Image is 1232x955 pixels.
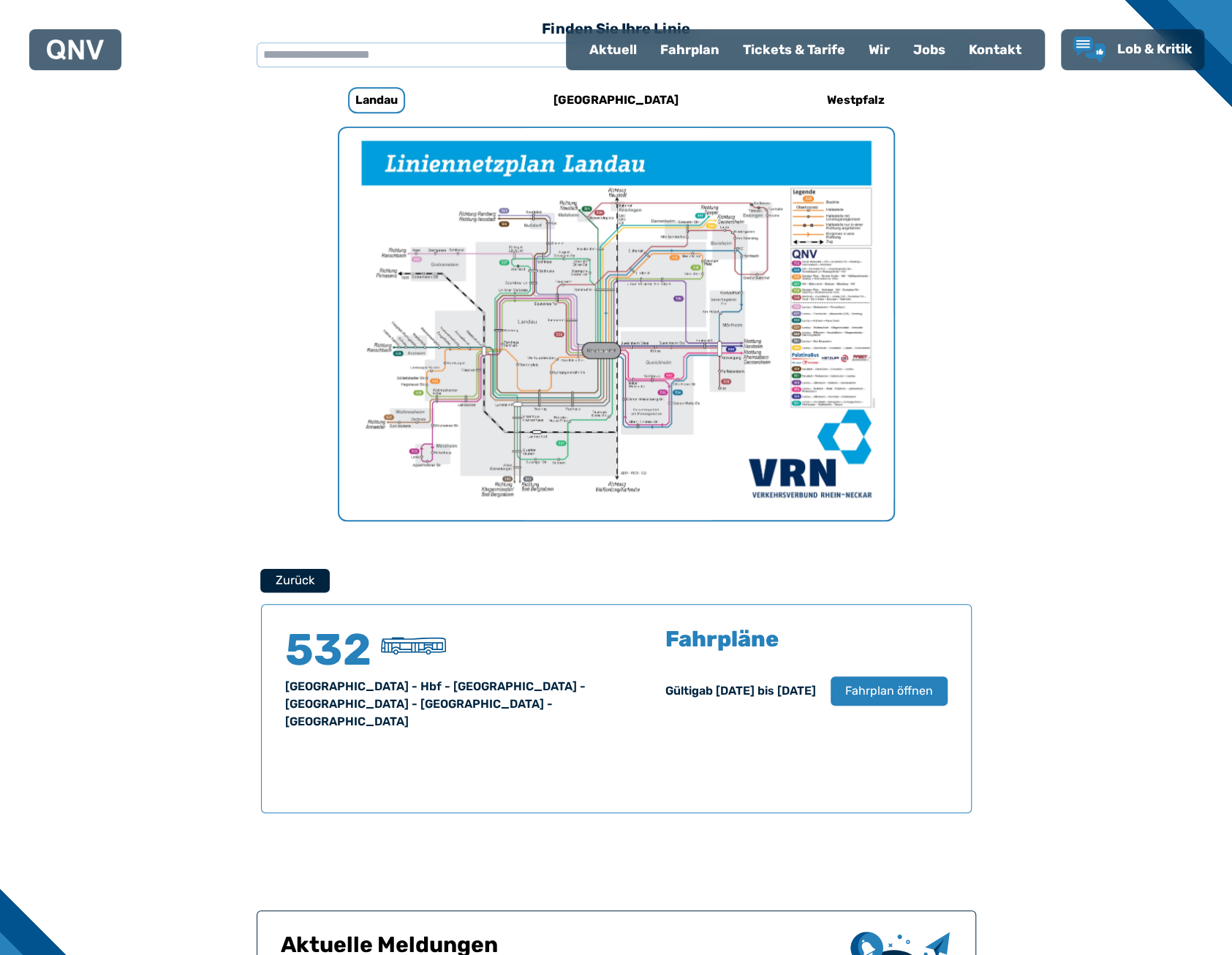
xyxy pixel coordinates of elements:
a: Kontakt [957,31,1033,69]
a: Westpfalz [759,83,953,118]
h6: Westpfalz [821,88,891,112]
h4: 532 [285,628,373,672]
h5: Fahrpläne [665,628,779,650]
a: Tickets & Tarife [731,31,857,69]
img: Stadtbus [381,637,446,654]
img: Netzpläne Landau Seite 1 von 1 [339,128,893,520]
a: Jobs [902,31,957,69]
img: QNV Logo [47,39,104,60]
a: QNV Logo [47,35,104,64]
div: My Favorite Images [339,128,893,520]
h6: [GEOGRAPHIC_DATA] [548,88,684,112]
a: Landau [279,83,474,118]
a: [GEOGRAPHIC_DATA] [519,83,714,118]
div: [GEOGRAPHIC_DATA] - Hbf - [GEOGRAPHIC_DATA] - [GEOGRAPHIC_DATA] - [GEOGRAPHIC_DATA] - [GEOGRAPHIC... [285,678,599,731]
button: Zurück [260,568,330,592]
span: Fahrplan öffnen [845,682,933,700]
h3: Finden Sie Ihre Linie [257,12,976,45]
a: Wir [857,31,902,69]
a: Lob & Kritik [1073,37,1193,63]
button: Fahrplan öffnen [831,676,948,706]
h6: Landau [348,87,405,113]
li: 1 von 1 [339,128,893,520]
div: Gültig ab [DATE] bis [DATE] [665,682,816,700]
a: Fahrplan [649,31,731,69]
a: Zurück [261,569,320,592]
a: Aktuell [578,31,649,69]
span: Lob & Kritik [1117,41,1193,57]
